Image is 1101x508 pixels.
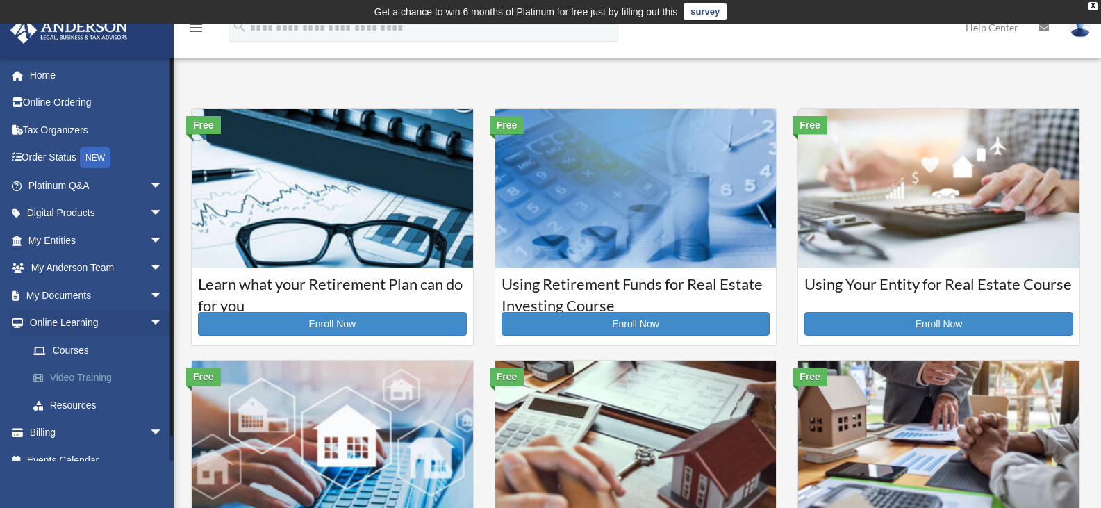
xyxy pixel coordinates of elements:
[10,227,184,254] a: My Entitiesarrow_drop_down
[10,116,184,144] a: Tax Organizers
[10,199,184,227] a: Digital Productsarrow_drop_down
[10,61,184,89] a: Home
[149,227,177,255] span: arrow_drop_down
[10,419,184,447] a: Billingarrow_drop_down
[149,172,177,200] span: arrow_drop_down
[198,274,467,309] h3: Learn what your Retirement Plan can do for you
[149,254,177,283] span: arrow_drop_down
[10,281,184,309] a: My Documentsarrow_drop_down
[198,312,467,336] a: Enroll Now
[232,19,247,34] i: search
[684,3,727,20] a: survey
[490,368,524,386] div: Free
[10,172,184,199] a: Platinum Q&Aarrow_drop_down
[10,254,184,282] a: My Anderson Teamarrow_drop_down
[502,274,770,309] h3: Using Retirement Funds for Real Estate Investing Course
[804,312,1073,336] a: Enroll Now
[188,19,204,36] i: menu
[149,309,177,338] span: arrow_drop_down
[1070,17,1091,38] img: User Pic
[80,147,110,168] div: NEW
[149,199,177,228] span: arrow_drop_down
[490,116,524,134] div: Free
[804,274,1073,309] h3: Using Your Entity for Real Estate Course
[793,368,827,386] div: Free
[1088,2,1098,10] div: close
[19,336,177,364] a: Courses
[149,419,177,448] span: arrow_drop_down
[6,17,132,44] img: Anderson Advisors Platinum Portal
[10,309,184,337] a: Online Learningarrow_drop_down
[19,364,184,392] a: Video Training
[186,368,221,386] div: Free
[10,144,184,172] a: Order StatusNEW
[10,89,184,117] a: Online Ordering
[10,446,184,474] a: Events Calendar
[149,281,177,310] span: arrow_drop_down
[186,116,221,134] div: Free
[374,3,678,20] div: Get a chance to win 6 months of Platinum for free just by filling out this
[19,391,184,419] a: Resources
[502,312,770,336] a: Enroll Now
[188,24,204,36] a: menu
[793,116,827,134] div: Free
